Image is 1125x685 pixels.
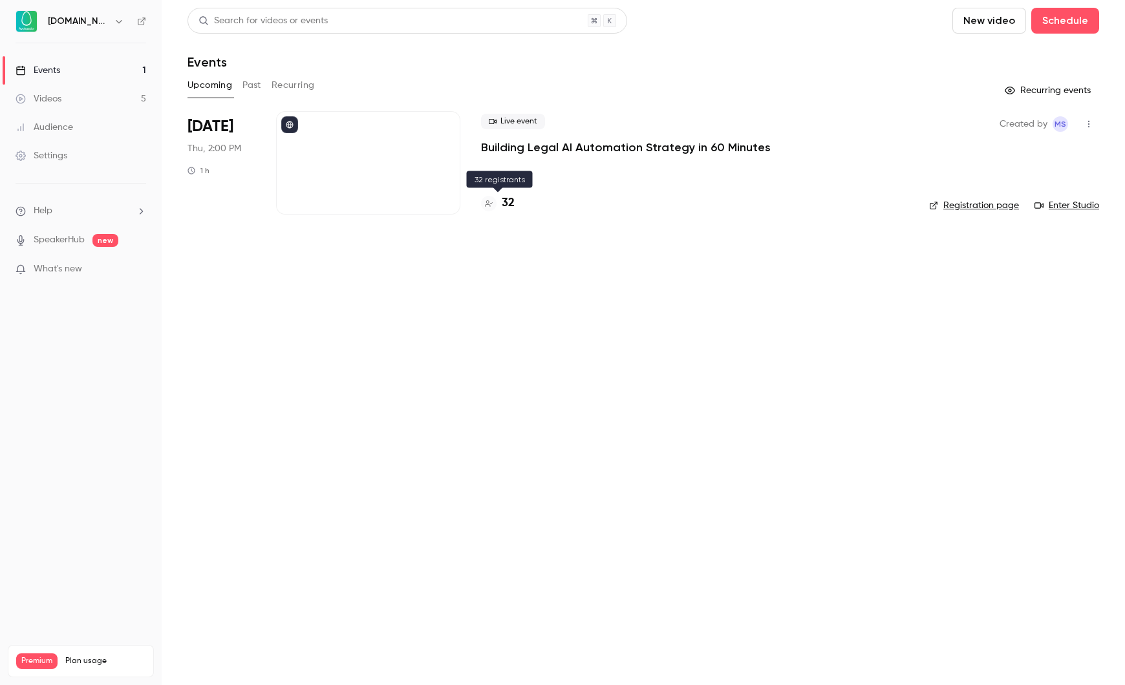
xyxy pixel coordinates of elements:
[187,165,209,176] div: 1 h
[16,653,58,669] span: Premium
[34,233,85,247] a: SpeakerHub
[92,234,118,247] span: new
[16,11,37,32] img: Avokaado.io
[34,262,82,276] span: What's new
[187,75,232,96] button: Upcoming
[187,111,255,215] div: Sep 4 Thu, 2:00 PM (Europe/Tallinn)
[929,199,1019,212] a: Registration page
[481,140,771,155] a: Building Legal AI Automation Strategy in 60 Minutes
[481,114,545,129] span: Live event
[16,204,146,218] li: help-dropdown-opener
[242,75,261,96] button: Past
[16,64,60,77] div: Events
[16,92,61,105] div: Videos
[272,75,315,96] button: Recurring
[999,80,1099,101] button: Recurring events
[1031,8,1099,34] button: Schedule
[16,149,67,162] div: Settings
[65,656,145,666] span: Plan usage
[1053,116,1068,132] span: Marie Skachko
[1000,116,1047,132] span: Created by
[187,142,241,155] span: Thu, 2:00 PM
[48,15,109,28] h6: [DOMAIN_NAME]
[481,195,515,212] a: 32
[1034,199,1099,212] a: Enter Studio
[187,54,227,70] h1: Events
[1055,116,1066,132] span: MS
[34,204,52,218] span: Help
[502,195,515,212] h4: 32
[198,14,328,28] div: Search for videos or events
[187,116,233,137] span: [DATE]
[16,121,73,134] div: Audience
[952,8,1026,34] button: New video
